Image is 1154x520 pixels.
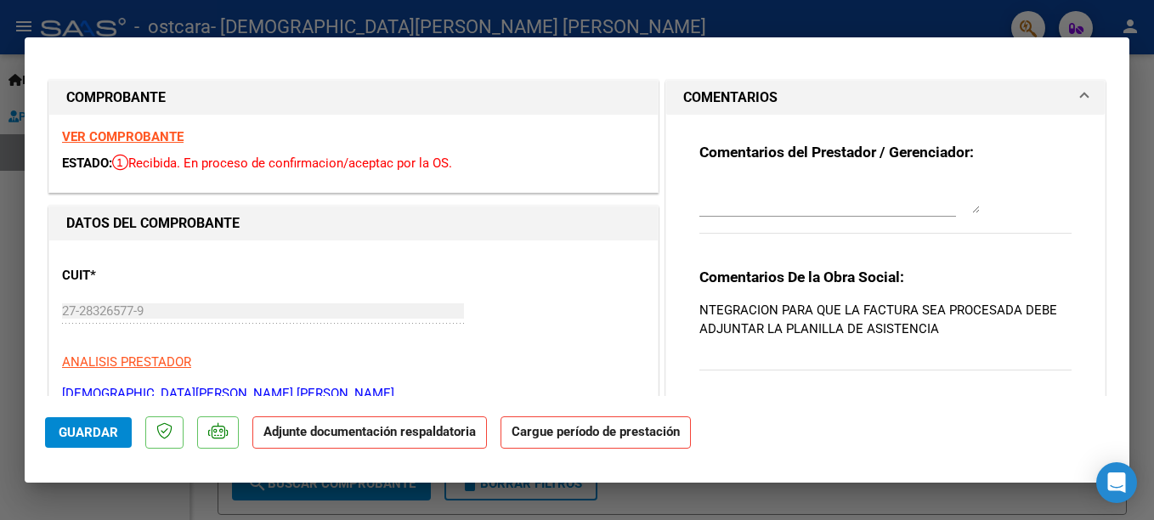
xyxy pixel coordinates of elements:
[62,129,184,144] a: VER COMPROBANTE
[66,89,166,105] strong: COMPROBANTE
[683,88,778,108] h1: COMENTARIOS
[59,425,118,440] span: Guardar
[699,301,1072,338] p: NTEGRACION PARA QUE LA FACTURA SEA PROCESADA DEBE ADJUNTAR LA PLANILLA DE ASISTENCIA
[62,155,112,171] span: ESTADO:
[263,424,476,439] strong: Adjunte documentación respaldatoria
[501,416,691,449] strong: Cargue período de prestación
[62,266,237,285] p: CUIT
[62,354,191,370] span: ANALISIS PRESTADOR
[112,155,452,171] span: Recibida. En proceso de confirmacion/aceptac por la OS.
[699,268,904,285] strong: Comentarios De la Obra Social:
[666,115,1105,415] div: COMENTARIOS
[1096,462,1137,503] div: Open Intercom Messenger
[66,215,240,231] strong: DATOS DEL COMPROBANTE
[62,384,645,404] p: [DEMOGRAPHIC_DATA][PERSON_NAME] [PERSON_NAME]
[666,81,1105,115] mat-expansion-panel-header: COMENTARIOS
[45,417,132,448] button: Guardar
[699,144,974,161] strong: Comentarios del Prestador / Gerenciador:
